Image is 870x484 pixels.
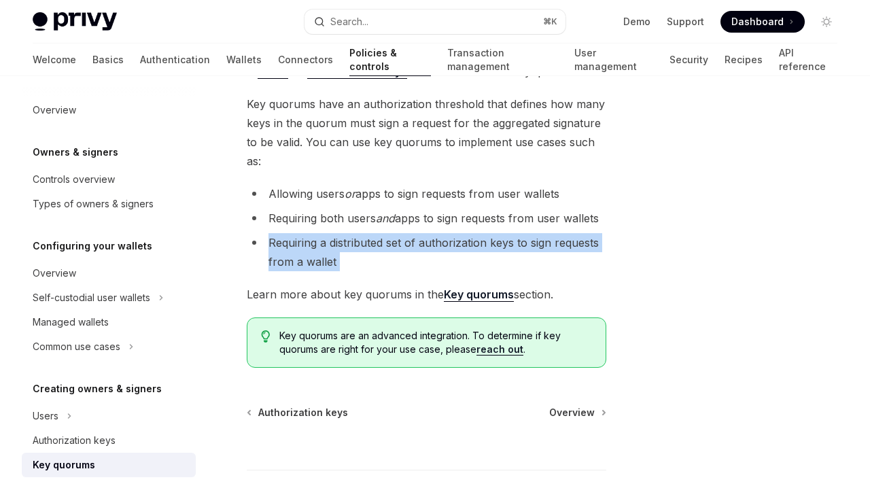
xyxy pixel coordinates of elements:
[247,94,606,171] span: Key quorums have an authorization threshold that defines how many keys in the quorum must sign a ...
[33,314,109,330] div: Managed wallets
[258,406,348,419] span: Authorization keys
[33,408,58,424] div: Users
[22,334,196,359] button: Toggle Common use cases section
[330,14,368,30] div: Search...
[725,44,763,76] a: Recipes
[33,238,152,254] h5: Configuring your wallets
[247,285,606,304] span: Learn more about key quorums in the section.
[140,44,210,76] a: Authentication
[376,211,395,225] em: and
[22,404,196,428] button: Toggle Users section
[278,44,333,76] a: Connectors
[549,406,595,419] span: Overview
[33,290,150,306] div: Self-custodial user wallets
[226,44,262,76] a: Wallets
[22,98,196,122] a: Overview
[731,15,784,29] span: Dashboard
[33,457,95,473] div: Key quorums
[444,288,514,301] strong: Key quorums
[33,432,116,449] div: Authorization keys
[33,12,117,31] img: light logo
[261,330,271,343] svg: Tip
[669,44,708,76] a: Security
[574,44,653,76] a: User management
[33,171,115,188] div: Controls overview
[22,453,196,477] a: Key quorums
[33,44,76,76] a: Welcome
[623,15,650,29] a: Demo
[667,15,704,29] a: Support
[247,233,606,271] li: Requiring a distributed set of authorization keys to sign requests from a wallet
[22,261,196,286] a: Overview
[22,428,196,453] a: Authorization keys
[33,144,118,160] h5: Owners & signers
[779,44,837,76] a: API reference
[22,310,196,334] a: Managed wallets
[33,265,76,281] div: Overview
[22,167,196,192] a: Controls overview
[476,343,523,356] a: reach out
[247,184,606,203] li: Allowing users apps to sign requests from user wallets
[543,16,557,27] span: ⌘ K
[33,102,76,118] div: Overview
[549,406,605,419] a: Overview
[279,329,592,356] span: Key quorums are an advanced integration. To determine if key quorums are right for your use case,...
[349,44,431,76] a: Policies & controls
[33,339,120,355] div: Common use cases
[304,10,565,34] button: Open search
[92,44,124,76] a: Basics
[22,192,196,216] a: Types of owners & signers
[247,209,606,228] li: Requiring both users apps to sign requests from user wallets
[33,381,162,397] h5: Creating owners & signers
[447,44,558,76] a: Transaction management
[22,286,196,310] button: Toggle Self-custodial user wallets section
[248,406,348,419] a: Authorization keys
[345,187,355,201] em: or
[444,288,514,302] a: Key quorums
[33,196,154,212] div: Types of owners & signers
[720,11,805,33] a: Dashboard
[816,11,837,33] button: Toggle dark mode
